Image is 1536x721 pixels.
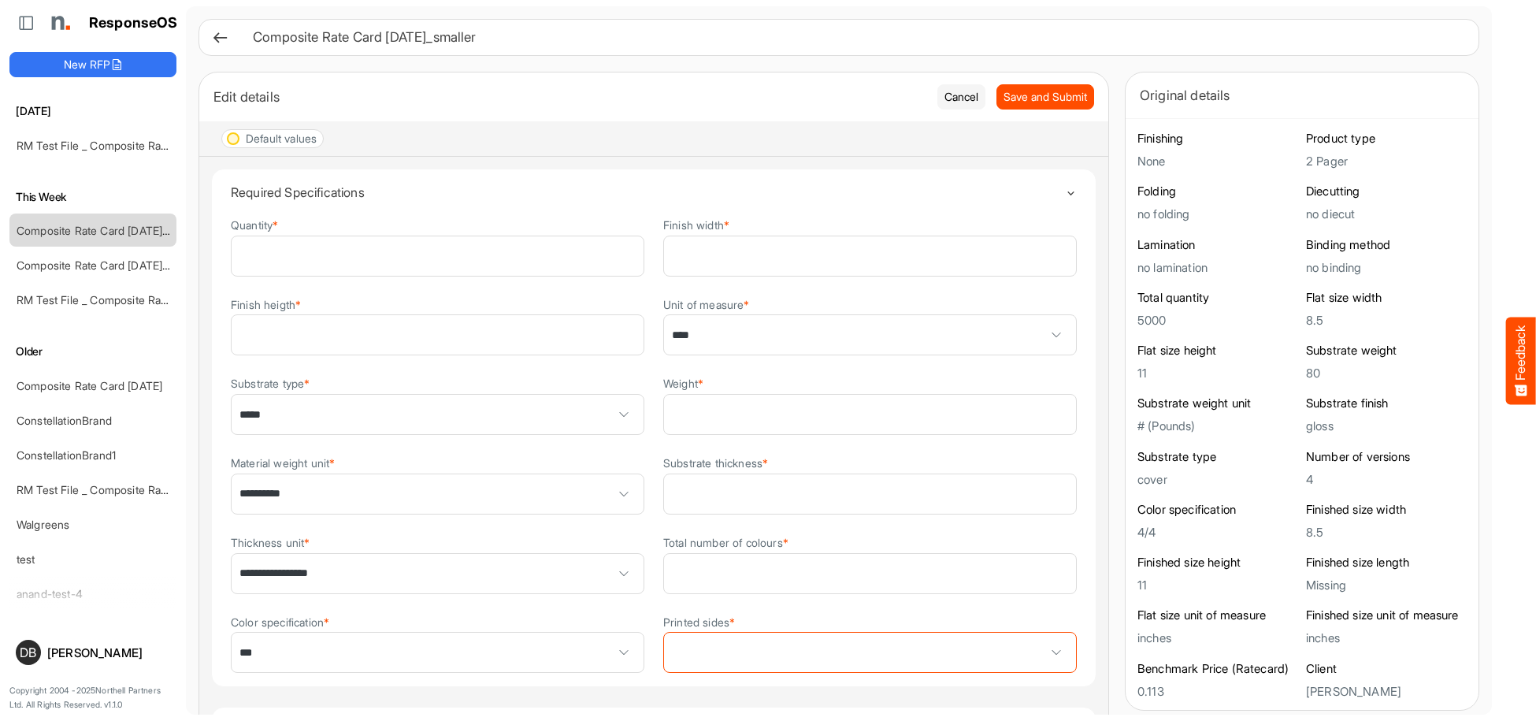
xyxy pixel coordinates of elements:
h6: Diecutting [1306,184,1467,199]
h5: 4 [1306,473,1467,486]
summary: Toggle content [231,169,1077,215]
button: Save and Submit Progress [996,84,1094,110]
h1: ResponseOS [89,15,178,32]
h6: This Week [9,188,176,206]
h5: inches [1306,631,1467,645]
h5: 5000 [1137,314,1298,327]
label: Weight [663,377,703,389]
button: Cancel [937,84,985,110]
h5: no lamination [1137,261,1298,274]
h5: None [1137,154,1298,168]
div: Original details [1140,84,1464,106]
h5: no folding [1137,207,1298,221]
h6: Flat size unit of measure [1137,608,1298,623]
h6: Binding method [1306,237,1467,253]
div: Edit details [213,86,926,108]
h6: Total quantity [1137,290,1298,306]
label: Quantity [231,219,278,231]
a: Walgreens [17,518,69,531]
h5: 80 [1306,366,1467,380]
a: RM Test File _ Composite Rate Card [DATE] [17,483,236,496]
span: Save and Submit [1004,88,1087,106]
span: DB [20,646,36,659]
a: RM Test File _ Composite Rate Card [DATE] [17,139,236,152]
label: Material weight unit [231,457,335,469]
img: Northell [43,7,75,39]
h6: Substrate type [1137,449,1298,465]
label: Unit of measure [663,299,750,310]
h5: 11 [1137,578,1298,592]
h6: Finished size unit of measure [1306,608,1467,623]
button: Feedback [1506,317,1536,404]
h6: Flat size height [1137,343,1298,359]
h6: Substrate finish [1306,396,1467,411]
h5: 11 [1137,366,1298,380]
label: Finish heigth [231,299,301,310]
h6: Finished size length [1306,555,1467,570]
h6: Product type [1306,131,1467,147]
h6: [DATE] [9,102,176,120]
label: Substrate thickness [663,457,768,469]
h5: 8.5 [1306,314,1467,327]
a: ConstellationBrand1 [17,448,116,462]
label: Printed sides [663,616,735,628]
button: New RFP [9,52,176,77]
a: Composite Rate Card [DATE] [17,379,162,392]
h6: Flat size width [1306,290,1467,306]
h6: Color specification [1137,502,1298,518]
h6: Benchmark Price (Ratecard) [1137,661,1298,677]
h6: Older [9,343,176,360]
label: Color specification [231,616,329,628]
h6: Finishing [1137,131,1298,147]
h4: Required Specifications [231,185,1065,199]
h5: inches [1137,631,1298,645]
div: Default values [246,133,317,144]
label: Finish width [663,219,729,231]
h6: Client [1306,661,1467,677]
h6: Finished size height [1137,555,1298,570]
h6: Substrate weight unit [1137,396,1298,411]
label: Substrate type [231,377,310,389]
h6: Number of versions [1306,449,1467,465]
label: Thickness unit [231,537,310,548]
label: Total number of colours [663,537,788,548]
h6: Lamination [1137,237,1298,253]
h5: 0.113 [1137,685,1298,698]
h6: Finished size width [1306,502,1467,518]
a: Composite Rate Card [DATE]_smaller [17,224,203,237]
h5: 4/4 [1137,526,1298,539]
a: ConstellationBrand [17,414,112,427]
h5: Missing [1306,578,1467,592]
h5: # (Pounds) [1137,419,1298,433]
h5: 2 Pager [1306,154,1467,168]
h5: gloss [1306,419,1467,433]
h5: [PERSON_NAME] [1306,685,1467,698]
a: Composite Rate Card [DATE]_smaller [17,258,203,272]
h6: Substrate weight [1306,343,1467,359]
p: Copyright 2004 - 2025 Northell Partners Ltd. All Rights Reserved. v 1.1.0 [9,684,176,712]
h5: cover [1137,473,1298,486]
a: RM Test File _ Composite Rate Card [DATE] [17,293,236,307]
h5: no diecut [1306,207,1467,221]
h5: 8.5 [1306,526,1467,539]
div: [PERSON_NAME] [47,647,170,659]
h5: no binding [1306,261,1467,274]
h6: Folding [1137,184,1298,199]
a: test [17,552,35,566]
h6: Composite Rate Card [DATE]_smaller [253,31,1453,44]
